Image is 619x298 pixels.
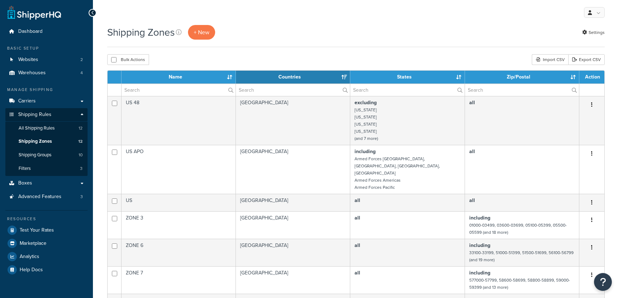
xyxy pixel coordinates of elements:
span: + New [194,28,209,36]
span: Marketplace [20,241,46,247]
span: Shipping Rules [18,112,51,118]
span: Dashboard [18,29,43,35]
span: Filters [19,166,31,172]
a: All Shipping Rules 12 [5,122,88,135]
th: Zip/Postal: activate to sort column ascending [465,71,579,84]
td: [GEOGRAPHIC_DATA] [236,266,350,294]
b: all [469,148,475,155]
button: Open Resource Center [594,273,612,291]
small: [US_STATE] [355,114,377,120]
small: 33100-33199, 51000-51399, 51500-51699, 56100-56799 (and 19 more) [469,249,574,263]
b: all [355,269,360,277]
small: 577000-57799, 58600-58699, 58800-58899, 59000-59399 (and 13 more) [469,277,570,291]
div: Manage Shipping [5,87,88,93]
b: all [355,242,360,249]
span: Boxes [18,180,32,186]
span: 2 [80,57,83,63]
input: Search [350,84,464,96]
input: Search [122,84,236,96]
td: US 48 [122,96,236,145]
td: US APO [122,145,236,194]
a: Help Docs [5,263,88,276]
a: + New [188,25,215,40]
span: 3 [80,166,83,172]
th: Countries: activate to sort column ascending [236,71,350,84]
a: Shipping Groups 10 [5,148,88,162]
small: (and 7 more) [355,135,378,142]
div: Import CSV [532,54,568,65]
a: Advanced Features 3 [5,190,88,203]
b: excluding [355,99,377,106]
b: including [355,148,376,155]
span: Help Docs [20,267,43,273]
small: Armed Forces Americas [355,177,401,183]
span: Websites [18,57,38,63]
li: Shipping Groups [5,148,88,162]
button: Bulk Actions [107,54,149,65]
a: Analytics [5,250,88,263]
a: Shipping Zones 12 [5,135,88,148]
h1: Shipping Zones [107,25,175,39]
a: Websites 2 [5,53,88,66]
span: Shipping Zones [19,138,52,145]
li: Shipping Zones [5,135,88,148]
a: Carriers [5,95,88,108]
a: Boxes [5,177,88,190]
b: including [469,242,490,249]
td: US [122,194,236,211]
td: ZONE 3 [122,211,236,239]
small: Armed Forces [GEOGRAPHIC_DATA], [GEOGRAPHIC_DATA], [GEOGRAPHIC_DATA], [GEOGRAPHIC_DATA] [355,156,440,176]
a: Shipping Rules [5,108,88,121]
a: Marketplace [5,237,88,250]
b: including [469,269,490,277]
small: [US_STATE] [355,121,377,127]
span: Analytics [20,254,39,260]
b: all [469,197,475,204]
li: Websites [5,53,88,66]
span: Advanced Features [18,194,61,200]
span: Carriers [18,98,36,104]
td: [GEOGRAPHIC_DATA] [236,96,350,145]
span: Warehouses [18,70,46,76]
span: 3 [80,194,83,200]
small: 01000-03499, 03600-03699, 05100-05399, 05500-05599 (and 18 more) [469,222,567,236]
li: Shipping Rules [5,108,88,176]
small: [US_STATE] [355,107,377,113]
a: Dashboard [5,25,88,38]
input: Search [236,84,350,96]
td: [GEOGRAPHIC_DATA] [236,194,350,211]
b: all [355,197,360,204]
td: ZONE 7 [122,266,236,294]
b: including [469,214,490,222]
div: Resources [5,216,88,222]
small: [US_STATE] [355,128,377,135]
li: Advanced Features [5,190,88,203]
span: 10 [79,152,83,158]
b: all [355,214,360,222]
a: Test Your Rates [5,224,88,237]
td: [GEOGRAPHIC_DATA] [236,211,350,239]
span: Shipping Groups [19,152,51,158]
a: Warehouses 4 [5,66,88,80]
li: Origins [5,66,88,80]
th: Name: activate to sort column ascending [122,71,236,84]
li: All Shipping Rules [5,122,88,135]
b: all [469,99,475,106]
span: 12 [79,125,83,131]
span: Test Your Rates [20,227,54,233]
th: Action [579,71,604,84]
a: ShipperHQ Home [8,5,61,20]
td: [GEOGRAPHIC_DATA] [236,145,350,194]
span: 4 [80,70,83,76]
a: Filters 3 [5,162,88,175]
td: ZONE 6 [122,239,236,266]
span: 12 [78,138,83,145]
a: Export CSV [568,54,605,65]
